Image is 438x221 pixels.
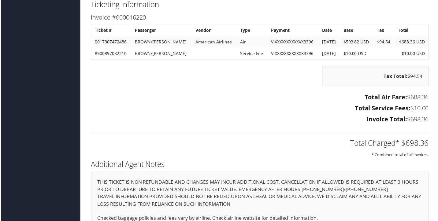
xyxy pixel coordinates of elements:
[341,48,374,59] td: $10.00 USD
[396,37,429,48] td: $688.36 USD
[323,66,430,87] div: $94.54
[396,48,429,59] td: $10.00 USD
[268,48,319,59] td: VIXXXXXXXXXXXX3396
[365,94,408,102] strong: Total Air Fare:
[355,105,411,113] strong: Total Service Fees:
[131,25,192,36] th: Passenger
[91,25,131,36] th: Ticket #
[375,37,395,48] td: $94.54
[90,94,430,102] h3: $688.36
[90,13,430,22] h3: Invoice #000016220
[396,25,429,36] th: Total
[268,37,319,48] td: VIXXXXXXXXXXXX3396
[373,153,430,158] small: * Combined total of all invoices.
[320,25,340,36] th: Date
[367,116,408,124] strong: Invoice Total:
[237,25,268,36] th: Type
[131,37,192,48] td: BROWN/[PERSON_NAME]
[90,139,430,149] h2: Total Charged* $698.36
[341,37,374,48] td: $593.82 USD
[192,25,237,36] th: Vendor
[192,37,237,48] td: American Airlines
[131,48,192,59] td: BROWN/[PERSON_NAME]
[341,25,374,36] th: Base
[237,48,268,59] td: Service Fee
[320,37,340,48] td: [DATE]
[375,25,395,36] th: Tax
[97,194,423,209] p: TRAVEL INFORMATION PROVIDED SHOULD NOT BE RELIED UPON AS LEGAL OR MEDICAL ADVICE. WE DISCLAIM ANY...
[91,48,131,59] td: 8900897082210
[384,73,408,80] strong: Tax Total:
[90,160,430,170] h2: Additional Agent Notes
[268,25,319,36] th: Payment
[90,116,430,124] h3: $698.36
[320,48,340,59] td: [DATE]
[237,37,268,48] td: Air
[90,105,430,113] h3: $10.00
[91,37,131,48] td: 0017307472486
